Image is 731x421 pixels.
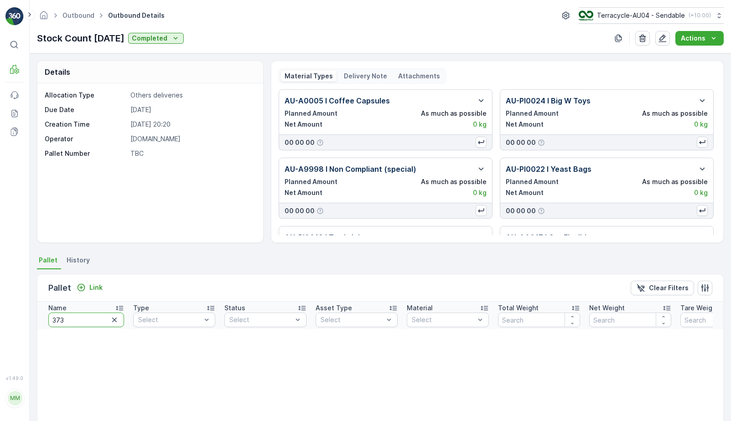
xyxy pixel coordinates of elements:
p: Pallet [48,282,71,294]
p: As much as possible [642,177,708,186]
input: Search [589,313,671,327]
p: Material [407,303,433,313]
p: 0 kg [473,120,487,129]
p: Status [224,303,245,313]
p: Stock Count [DATE] [37,31,124,45]
input: Search [498,313,580,327]
p: ( +10:00 ) [689,12,711,19]
p: AU-PI0022 I Yeast Bags [506,164,591,175]
p: AU-A0005 I Coffee Capsules [285,95,390,106]
p: 00 00 00 [506,138,536,147]
p: [DATE] 20:20 [130,120,254,129]
p: Type [133,303,149,313]
p: Planned Amount [506,109,559,118]
p: AU-A9998 I Non Compliant (special) [285,164,416,175]
p: [DATE] [130,105,254,114]
p: As much as possible [421,109,487,118]
p: Net Amount [506,188,544,197]
p: 00 00 00 [285,206,315,216]
p: Planned Amount [506,177,559,186]
button: MM [5,383,24,414]
p: AU-PI0019 I Toy bricks [285,232,366,243]
button: Clear Filters [631,281,694,295]
div: Help Tooltip Icon [538,139,545,146]
p: TBC [130,149,254,158]
p: As much as possible [421,177,487,186]
p: Select [321,315,384,324]
p: Clear Filters [649,283,689,293]
button: Link [73,282,106,293]
p: Net Amount [285,120,322,129]
p: As much as possible [642,109,708,118]
p: Others deliveries [130,91,254,100]
p: 0 kg [694,120,708,129]
p: Select [138,315,201,324]
p: Terracycle-AU04 - Sendable [597,11,685,20]
p: 00 00 00 [285,138,315,147]
p: Allocation Type [45,91,127,100]
span: Outbound Details [106,11,166,20]
p: AU-A0017 I Gnr Flexible [506,232,591,243]
p: Details [45,67,70,77]
div: MM [8,391,22,406]
span: History [67,256,90,265]
p: Tare Weight [680,303,719,313]
p: Operator [45,134,127,144]
p: Attachments [398,72,440,81]
span: Pallet [39,256,57,265]
p: Link [89,283,103,292]
p: Asset Type [316,303,352,313]
button: Actions [675,31,724,46]
p: Delivery Note [344,72,387,81]
img: logo [5,7,24,26]
p: Net Amount [506,120,544,129]
span: v 1.49.0 [5,375,24,381]
div: Help Tooltip Icon [316,207,324,215]
img: terracycle_logo.png [579,10,593,21]
p: Planned Amount [285,109,337,118]
p: 00 00 00 [506,206,536,216]
p: Actions [681,34,705,43]
p: Pallet Number [45,149,127,158]
a: Homepage [39,14,49,21]
p: Creation Time [45,120,127,129]
p: Name [48,303,67,313]
p: Select [412,315,475,324]
p: Due Date [45,105,127,114]
p: AU-PI0024 I Big W Toys [506,95,591,106]
p: Completed [132,34,167,43]
p: Net Weight [589,303,625,313]
input: Search [48,313,124,327]
p: 0 kg [473,188,487,197]
p: Net Amount [285,188,322,197]
p: Select [229,315,292,324]
button: Completed [128,33,184,44]
p: Material Types [285,72,333,81]
p: [DOMAIN_NAME] [130,134,254,144]
p: Total Weight [498,303,539,313]
div: Help Tooltip Icon [538,207,545,215]
div: Help Tooltip Icon [316,139,324,146]
button: Terracycle-AU04 - Sendable(+10:00) [579,7,724,24]
a: Outbound [62,11,94,19]
p: 0 kg [694,188,708,197]
p: Planned Amount [285,177,337,186]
